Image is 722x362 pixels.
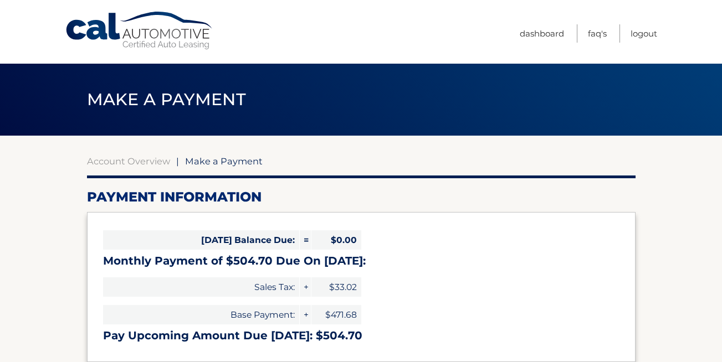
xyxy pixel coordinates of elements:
[311,305,361,324] span: $471.68
[311,277,361,297] span: $33.02
[631,24,657,43] a: Logout
[103,277,299,297] span: Sales Tax:
[103,254,619,268] h3: Monthly Payment of $504.70 Due On [DATE]:
[300,230,311,250] span: =
[103,305,299,324] span: Base Payment:
[300,305,311,324] span: +
[588,24,607,43] a: FAQ's
[65,11,214,50] a: Cal Automotive
[176,156,179,167] span: |
[185,156,263,167] span: Make a Payment
[520,24,564,43] a: Dashboard
[103,230,299,250] span: [DATE] Balance Due:
[103,329,619,343] h3: Pay Upcoming Amount Due [DATE]: $504.70
[87,89,246,110] span: Make a Payment
[87,156,170,167] a: Account Overview
[311,230,361,250] span: $0.00
[300,277,311,297] span: +
[87,189,636,205] h2: Payment Information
